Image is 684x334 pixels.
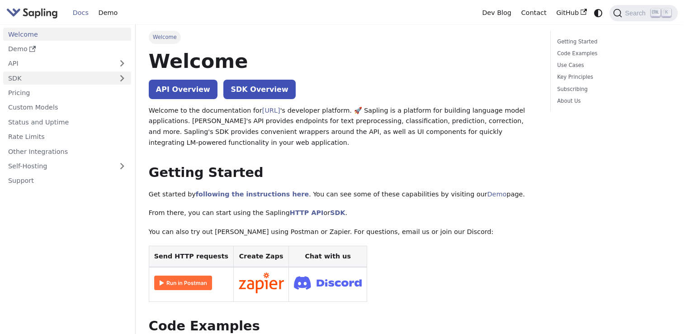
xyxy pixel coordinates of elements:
[6,6,58,19] img: Sapling.ai
[557,97,668,105] a: About Us
[239,272,284,293] img: Connect in Zapier
[149,246,233,267] th: Send HTTP requests
[3,86,131,100] a: Pricing
[592,6,605,19] button: Switch between dark and light mode (currently system mode)
[3,28,131,41] a: Welcome
[294,273,362,292] img: Join Discord
[557,38,668,46] a: Getting Started
[557,61,668,70] a: Use Cases
[290,209,324,216] a: HTTP API
[557,85,668,94] a: Subscribing
[3,130,131,143] a: Rate Limits
[3,160,131,173] a: Self-Hosting
[3,72,113,85] a: SDK
[223,80,295,99] a: SDK Overview
[289,246,367,267] th: Chat with us
[149,31,181,43] span: Welcome
[113,72,131,85] button: Expand sidebar category 'SDK'
[477,6,516,20] a: Dev Blog
[149,227,537,238] p: You can also try out [PERSON_NAME] using Postman or Zapier. For questions, email us or join our D...
[149,189,537,200] p: Get started by . You can see some of these capabilities by visiting our page.
[551,6,591,20] a: GitHub
[516,6,552,20] a: Contact
[622,10,651,17] span: Search
[557,73,668,81] a: Key Principles
[149,31,537,43] nav: Breadcrumbs
[487,191,507,198] a: Demo
[3,43,131,56] a: Demo
[3,57,113,70] a: API
[609,5,677,21] button: Search (Ctrl+K)
[196,191,309,198] a: following the instructions here
[149,165,537,181] h2: Getting Started
[233,246,289,267] th: Create Zaps
[3,101,131,114] a: Custom Models
[262,107,280,114] a: [URL]
[330,209,345,216] a: SDK
[94,6,123,20] a: Demo
[6,6,61,19] a: Sapling.ai
[3,145,131,158] a: Other Integrations
[113,57,131,70] button: Expand sidebar category 'API'
[149,208,537,219] p: From there, you can start using the Sapling or .
[3,115,131,129] a: Status and Uptime
[557,49,668,58] a: Code Examples
[68,6,94,20] a: Docs
[149,105,537,148] p: Welcome to the documentation for 's developer platform. 🚀 Sapling is a platform for building lang...
[662,9,671,17] kbd: K
[3,174,131,187] a: Support
[149,80,217,99] a: API Overview
[149,49,537,73] h1: Welcome
[154,276,212,290] img: Run in Postman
